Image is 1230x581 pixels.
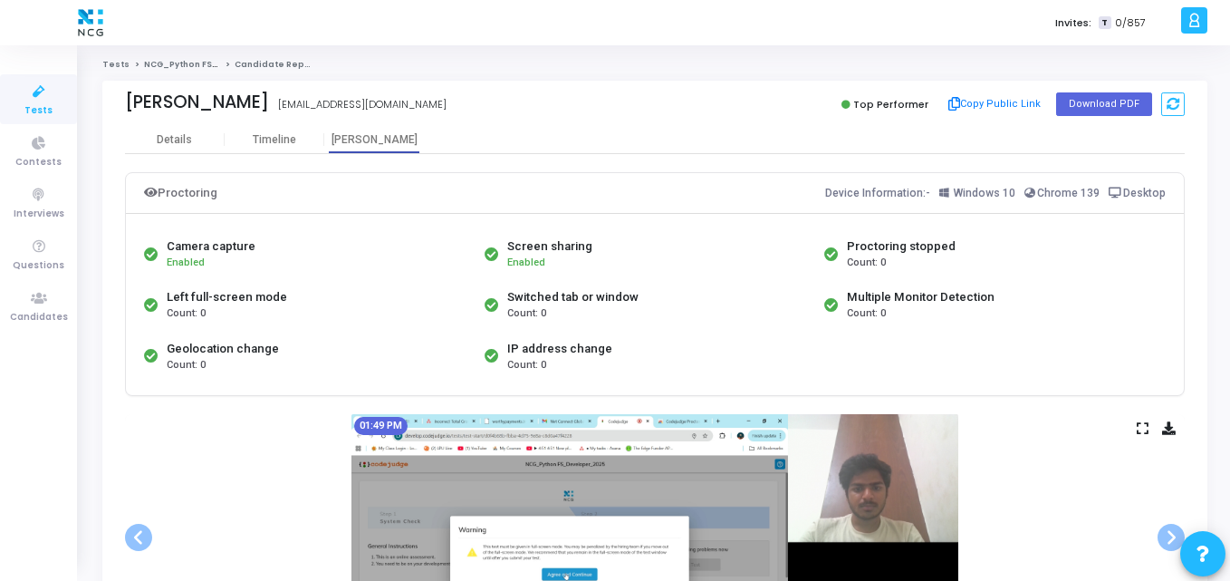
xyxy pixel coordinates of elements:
[167,340,279,358] div: Geolocation change
[825,182,1167,204] div: Device Information:-
[853,97,928,111] span: Top Performer
[943,91,1047,118] button: Copy Public Link
[167,237,255,256] div: Camera capture
[167,306,206,322] span: Count: 0
[954,187,1015,199] span: Windows 10
[15,155,62,170] span: Contests
[167,288,287,306] div: Left full-screen mode
[847,288,995,306] div: Multiple Monitor Detection
[102,59,130,70] a: Tests
[167,358,206,373] span: Count: 0
[847,237,956,256] div: Proctoring stopped
[507,340,612,358] div: IP address change
[507,288,639,306] div: Switched tab or window
[144,182,217,204] div: Proctoring
[324,133,424,147] div: [PERSON_NAME]
[1056,92,1152,116] button: Download PDF
[10,310,68,325] span: Candidates
[278,97,447,112] div: [EMAIL_ADDRESS][DOMAIN_NAME]
[354,417,408,435] mat-chip: 01:49 PM
[507,257,545,268] span: Enabled
[13,258,64,274] span: Questions
[253,133,296,147] div: Timeline
[1055,15,1091,31] label: Invites:
[167,257,205,268] span: Enabled
[1099,16,1110,30] span: T
[847,256,886,271] span: Count: 0
[73,5,108,41] img: logo
[235,59,318,70] span: Candidate Report
[507,306,546,322] span: Count: 0
[1123,187,1166,199] span: Desktop
[24,103,53,119] span: Tests
[507,358,546,373] span: Count: 0
[1115,15,1146,31] span: 0/857
[847,306,886,322] span: Count: 0
[125,92,269,112] div: [PERSON_NAME]
[144,59,296,70] a: NCG_Python FS_Developer_2025
[507,237,592,256] div: Screen sharing
[1037,187,1100,199] span: Chrome 139
[14,207,64,222] span: Interviews
[157,133,192,147] div: Details
[102,59,1207,71] nav: breadcrumb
